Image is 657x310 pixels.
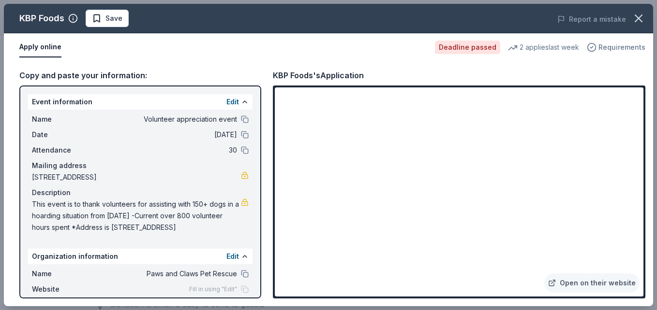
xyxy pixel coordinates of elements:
div: KBP Foods [19,11,64,26]
div: Description [32,187,249,198]
button: Apply online [19,37,61,57]
span: Website [32,283,97,295]
div: Deadline passed [435,41,500,54]
span: [STREET_ADDRESS] [32,171,241,183]
div: KBP Foods's Application [273,69,364,82]
span: 30 [97,144,237,156]
span: Name [32,113,97,125]
span: Save [105,13,122,24]
div: Event information [28,94,253,110]
button: Edit [226,251,239,262]
span: Volunteer appreciation event [97,113,237,125]
div: 2 applies last week [508,42,579,53]
span: [DATE] [97,129,237,141]
button: Edit [226,96,239,108]
span: Name [32,268,97,280]
div: Organization information [28,249,253,264]
span: Attendance [32,144,97,156]
button: Report a mistake [557,14,626,25]
span: Requirements [598,42,645,53]
a: Open on their website [544,273,640,293]
div: Mailing address [32,160,249,171]
span: Fill in using "Edit" [189,285,237,293]
span: Paws and Claws Pet Rescue [97,268,237,280]
span: This event is to thank volunteers for assisting with 150+ dogs in a hoarding situation from [DATE... [32,198,241,233]
div: Copy and paste your information: [19,69,261,82]
button: Save [86,10,129,27]
span: Date [32,129,97,141]
button: Requirements [587,42,645,53]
